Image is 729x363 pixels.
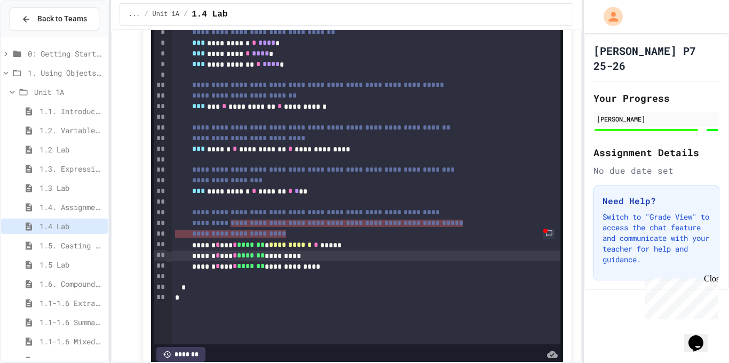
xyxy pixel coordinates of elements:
span: 1.3. Expressions and Output [New] [39,163,104,174]
div: Chat with us now!Close [4,4,74,68]
iframe: chat widget [640,274,718,319]
div: [PERSON_NAME] [597,114,716,124]
span: / [184,10,187,19]
h2: Your Progress [593,91,719,106]
span: 1.4 Lab [192,8,227,21]
h2: Assignment Details [593,145,719,160]
span: 1. Using Objects and Methods [28,67,104,78]
span: 1.3 Lab [39,182,104,193]
span: 0: Getting Started [28,48,104,59]
span: 1.2 Lab [39,144,104,155]
span: Unit 1A [153,10,179,19]
span: 1.4. Assignment and Input [39,201,104,213]
span: 1.2. Variables and Data Types [39,125,104,136]
iframe: chat widget [684,320,718,352]
span: ... [129,10,140,19]
p: Switch to "Grade View" to access the chat feature and communicate with your teacher for help and ... [603,212,710,265]
span: 1.4 Lab [39,221,104,232]
span: 1.1-1.6 Summary [39,317,104,328]
span: / [144,10,148,19]
span: 1.5. Casting and Ranges of Values [39,240,104,251]
button: Back to Teams [10,7,99,30]
h1: [PERSON_NAME] P7 25-26 [593,43,719,73]
span: 1.1-1.6 Extra Coding Practice [39,297,104,309]
h3: Need Help? [603,195,710,207]
div: No due date set [593,164,719,177]
span: 1.1-1.6 Mixed Up Code Practice [39,336,104,347]
div: My Account [592,4,625,29]
span: 1.1. Introduction to Algorithms, Programming, and Compilers [39,106,104,117]
span: Back to Teams [37,13,87,25]
span: 1.6. Compound Assignment Operators [39,278,104,289]
span: Unit 1A [34,86,104,98]
span: 1.5 Lab [39,259,104,270]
